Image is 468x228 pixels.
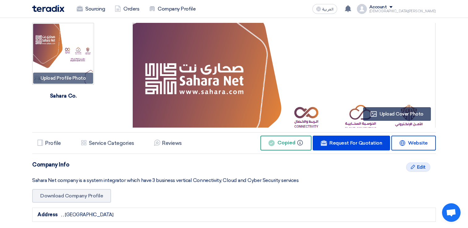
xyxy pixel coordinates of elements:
div: Account [369,5,387,10]
div: [DEMOGRAPHIC_DATA][PERSON_NAME] [369,10,436,13]
button: Copied [260,136,311,150]
div: Sahara Co. [47,89,79,103]
h5: Service Categories [89,140,134,146]
h5: Profile [45,140,61,146]
div: , , [GEOGRAPHIC_DATA] [61,211,113,218]
img: profile_test.png [357,4,367,14]
a: Download Company Profile [32,189,111,203]
a: Request For Quotation [313,136,390,150]
div: Upload Profile Photo [33,73,93,84]
h4: Company Info [32,161,436,168]
span: Upload Cover Photo [380,111,423,117]
a: Website [391,136,436,150]
a: Company Profile [144,2,200,16]
p: Sahara Net company is a system integrator which have 3 business vertical Connectivity, Cloud and ... [32,177,436,184]
span: Website [408,140,428,146]
a: Orders [110,2,144,16]
div: Open chat [442,203,461,222]
span: Request For Quotation [329,140,382,146]
a: Sourcing [72,2,110,16]
span: Copied [277,140,295,146]
span: العربية [322,7,333,11]
button: العربية [312,4,337,14]
span: Edit [417,163,426,171]
strong: Address [37,212,58,217]
h5: Reviews [162,140,182,146]
img: Teradix logo [32,5,64,12]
